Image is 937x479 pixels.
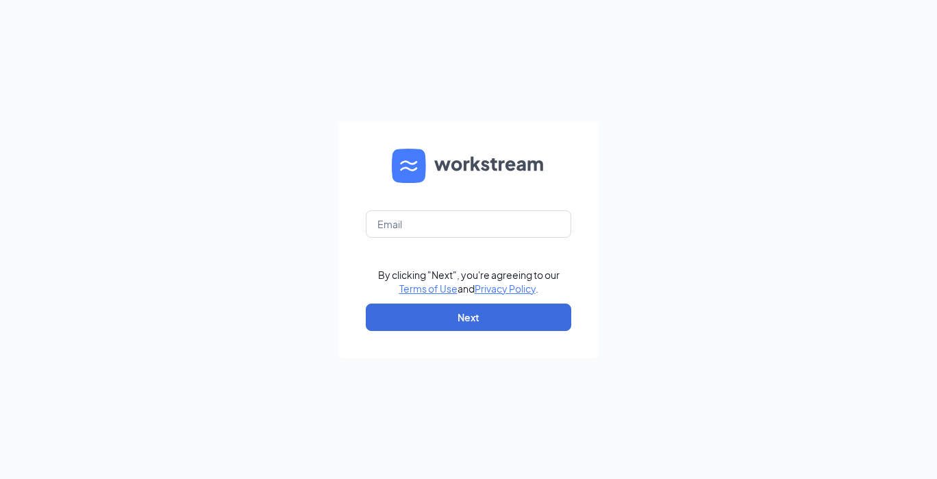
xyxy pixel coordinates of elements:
[378,268,560,295] div: By clicking "Next", you're agreeing to our and .
[366,304,571,331] button: Next
[475,282,536,295] a: Privacy Policy
[366,210,571,238] input: Email
[399,282,458,295] a: Terms of Use
[392,149,545,183] img: WS logo and Workstream text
